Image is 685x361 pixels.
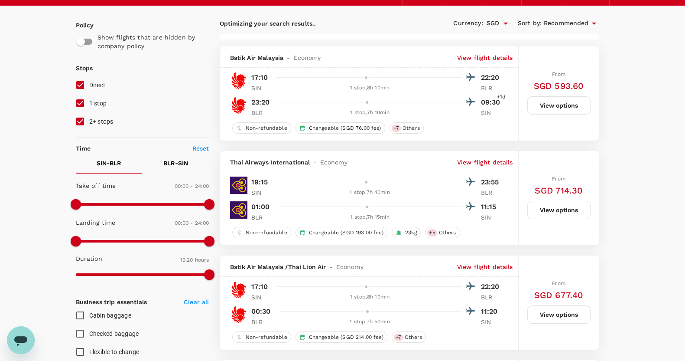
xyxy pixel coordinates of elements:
p: 23:55 [481,177,503,187]
span: From [552,280,565,286]
p: 22:20 [481,72,503,83]
span: 23kg [402,229,421,236]
p: BLR [481,293,503,302]
h6: SGD 593.60 [534,79,584,93]
p: 17:10 [251,282,268,292]
p: 00:30 [251,306,271,317]
p: Duration [76,254,102,263]
div: 1 stop , 7h 10min [278,108,462,117]
h6: SGD 714.30 [535,184,583,197]
p: 19:15 [251,177,268,187]
img: SL [230,306,247,323]
div: Changeable (SGD 193.00 fee) [295,227,387,238]
p: SIN [481,318,503,326]
span: 2+ stops [89,118,114,125]
img: OD [230,72,247,89]
button: View options [527,305,591,324]
div: Non-refundable [232,122,291,134]
p: 23:20 [251,97,270,108]
button: Open [500,17,512,30]
span: +1d [497,93,506,102]
p: SIN - BLR [97,159,121,167]
img: OD [230,281,247,299]
div: 1 stop , 8h 10min [278,293,462,302]
p: Show flights that are hidden by company policy [97,33,203,50]
span: 00:00 - 24:00 [175,220,209,226]
span: Others [399,125,423,132]
span: Currency : [453,19,483,28]
p: Optimizing your search results.. [220,19,409,28]
span: Economy [336,263,364,271]
div: 1 stop , 7h 50min [278,318,462,326]
p: Take off time [76,181,116,190]
span: Economy [320,158,347,167]
p: BLR [251,318,273,326]
span: Sort by : [518,19,542,28]
div: 1 stop , 7h 15min [278,213,462,222]
span: Economy [293,53,321,62]
p: BLR [481,84,503,92]
p: View flight details [457,263,513,271]
p: View flight details [457,53,513,62]
div: Non-refundable [232,331,291,343]
p: Landing time [76,218,116,227]
p: 09:30 [481,97,503,108]
button: View options [527,201,591,219]
button: View options [527,96,591,115]
div: Non-refundable [232,227,291,238]
p: 22:20 [481,282,503,292]
span: Batik Air Malaysia / Thai Lion Air [230,263,326,271]
p: SIN [481,108,503,117]
p: Clear all [184,298,209,306]
p: Policy [76,21,84,30]
div: +7Others [390,122,424,134]
p: SIN [251,293,273,302]
p: 01:00 [251,202,270,212]
p: BLR [251,213,273,222]
img: TG [230,201,247,219]
p: View flight details [457,158,513,167]
span: Others [401,334,425,341]
span: Changeable (SGD 76.00 fee) [305,125,385,132]
p: BLR - SIN [163,159,188,167]
span: Non-refundable [242,125,291,132]
p: BLR [481,188,503,197]
p: 11:20 [481,306,503,317]
img: TG [230,177,247,194]
span: From [552,176,565,182]
span: - [283,53,293,62]
p: 17:10 [251,72,268,83]
p: 11:15 [481,202,503,212]
span: 1 stop [89,100,107,107]
span: 19.20 hours [180,257,209,263]
span: Others [435,229,460,236]
div: +7Others [392,331,426,343]
span: Non-refundable [242,229,291,236]
iframe: Button to launch messaging window [7,326,35,354]
img: OD [230,97,247,114]
span: + 7 [392,125,401,132]
span: Non-refundable [242,334,291,341]
div: 1 stop , 8h 10min [278,84,462,92]
h6: SGD 677.40 [534,288,584,302]
div: Changeable (SGD 76.00 fee) [295,122,385,134]
span: Checked baggage [89,330,139,337]
span: + 7 [394,334,403,341]
div: 1 stop , 7h 40min [278,188,462,197]
span: + 5 [427,229,437,236]
p: SIN [251,188,273,197]
span: Changeable (SGD 193.00 fee) [305,229,387,236]
span: Changeable (SGD 214.00 fee) [305,334,387,341]
span: Thai Airways International [230,158,310,167]
div: Changeable (SGD 214.00 fee) [295,331,387,343]
p: BLR [251,108,273,117]
p: Time [76,144,91,153]
span: 00:00 - 24:00 [175,183,209,189]
p: SIN [251,84,273,92]
span: Flexible to change [89,348,140,355]
p: Reset [192,144,209,153]
strong: Stops [76,65,93,72]
span: Batik Air Malaysia [230,53,284,62]
strong: Business trip essentials [76,299,147,305]
span: Direct [89,82,106,89]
